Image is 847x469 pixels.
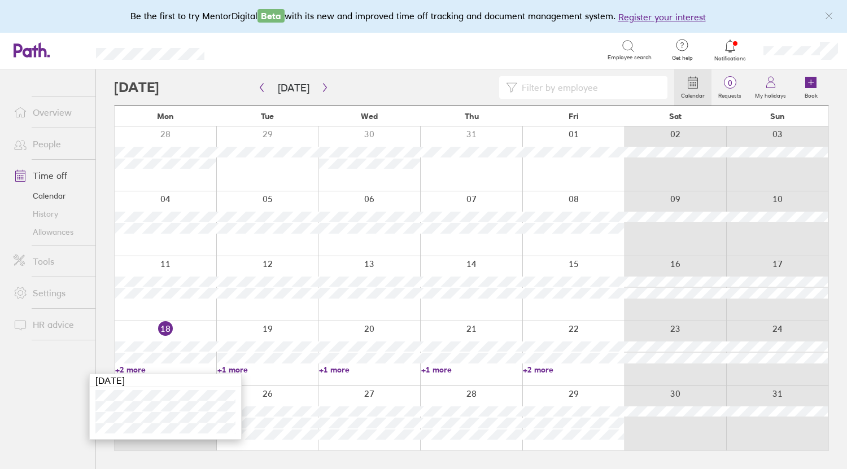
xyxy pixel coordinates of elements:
[5,164,95,187] a: Time off
[130,9,717,24] div: Be the first to try MentorDigital with its new and improved time off tracking and document manage...
[157,112,174,121] span: Mon
[569,112,579,121] span: Fri
[421,365,522,375] a: +1 more
[748,69,793,106] a: My holidays
[523,365,624,375] a: +2 more
[5,313,95,336] a: HR advice
[712,38,749,62] a: Notifications
[711,69,748,106] a: 0Requests
[5,250,95,273] a: Tools
[90,374,241,387] div: [DATE]
[361,112,378,121] span: Wed
[5,187,95,205] a: Calendar
[465,112,479,121] span: Thu
[664,55,701,62] span: Get help
[712,55,749,62] span: Notifications
[319,365,420,375] a: +1 more
[711,78,748,87] span: 0
[711,89,748,99] label: Requests
[748,89,793,99] label: My holidays
[269,78,318,97] button: [DATE]
[5,101,95,124] a: Overview
[669,112,682,121] span: Sat
[115,365,216,375] a: +2 more
[257,9,285,23] span: Beta
[217,365,318,375] a: +1 more
[235,45,264,55] div: Search
[261,112,274,121] span: Tue
[517,77,661,98] input: Filter by employee
[5,223,95,241] a: Allowances
[608,54,652,61] span: Employee search
[674,89,711,99] label: Calendar
[798,89,824,99] label: Book
[793,69,829,106] a: Book
[618,10,706,24] button: Register your interest
[674,69,711,106] a: Calendar
[5,133,95,155] a: People
[770,112,785,121] span: Sun
[5,282,95,304] a: Settings
[5,205,95,223] a: History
